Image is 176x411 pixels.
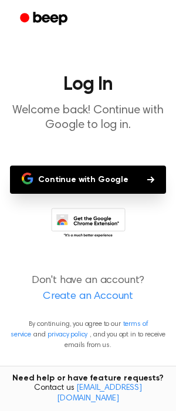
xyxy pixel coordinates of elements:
a: Create an Account [12,289,164,305]
a: [EMAIL_ADDRESS][DOMAIN_NAME] [57,384,142,403]
a: privacy policy [48,331,87,338]
p: Don't have an account? [9,273,167,305]
p: By continuing, you agree to our and , and you opt in to receive emails from us. [9,319,167,351]
h1: Log In [9,75,167,94]
button: Continue with Google [10,166,166,194]
a: Beep [12,8,78,31]
p: Welcome back! Continue with Google to log in. [9,103,167,133]
span: Contact us [7,383,169,404]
